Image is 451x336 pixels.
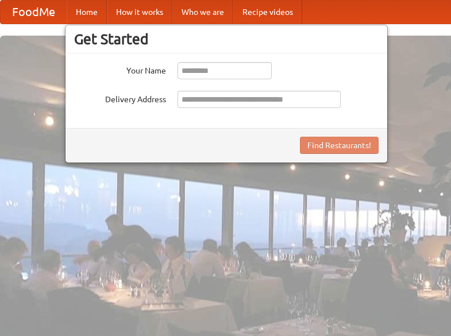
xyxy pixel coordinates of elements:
[233,1,302,24] a: Recipe videos
[172,1,233,24] a: Who we are
[74,62,166,76] label: Your Name
[74,30,379,48] h3: Get Started
[67,1,107,24] a: Home
[1,1,67,24] a: FoodMe
[107,1,172,24] a: How it works
[74,91,166,105] label: Delivery Address
[300,137,379,154] button: Find Restaurants!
